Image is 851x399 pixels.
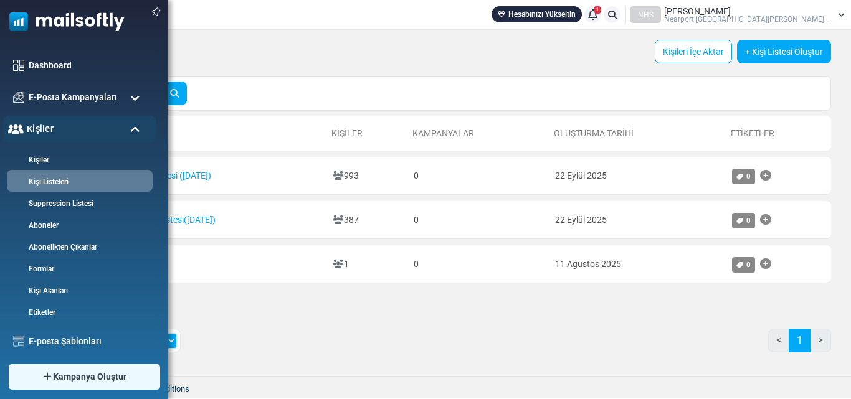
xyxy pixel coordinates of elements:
[746,216,751,225] span: 0
[594,6,601,14] span: 1
[664,16,830,23] span: Nearport [GEOGRAPHIC_DATA][PERSON_NAME]...
[554,128,634,138] a: Oluşturma Tarihi
[407,201,549,239] td: 0
[630,6,661,23] div: NHS
[549,201,726,239] td: 22 Eylül 2025
[7,242,150,253] a: Abonelikten Çıkanlar
[655,40,732,63] a: Kişileri İçe Aktar
[412,128,474,138] a: Kampanyalar
[768,329,831,362] nav: Page
[7,307,150,318] a: Etiketler
[630,6,845,23] a: NHS [PERSON_NAME] Nearport [GEOGRAPHIC_DATA][PERSON_NAME]...
[746,260,751,269] span: 0
[29,335,146,348] a: E-posta Şablonları
[7,198,150,209] a: Suppression Listesi
[492,6,582,22] a: Hesabınızı Yükseltin
[53,370,126,383] span: Kampanya Oluştur
[27,122,54,136] span: Kişiler
[584,6,601,23] a: 1
[13,60,24,71] img: dashboard-icon.svg
[760,207,771,232] a: Etiket Ekle
[7,220,150,231] a: Aboneler
[40,376,851,398] footer: 2025
[29,59,146,72] a: Dashboard
[7,176,150,187] a: Kişi Listeleri
[29,91,117,104] span: E-Posta Kampanyaları
[7,285,150,296] a: Kişi Alanları
[407,245,549,283] td: 0
[326,157,407,195] td: 993
[331,128,363,138] a: Kişiler
[326,201,407,239] td: 387
[8,124,24,134] img: contacts-icon-active.svg
[664,7,731,16] span: [PERSON_NAME]
[7,263,150,275] a: Formlar
[732,213,756,228] a: 0
[407,157,549,195] td: 0
[732,257,756,273] a: 0
[760,163,771,188] a: Etiket Ekle
[549,245,726,283] td: 11 Ağustos 2025
[326,245,407,283] td: 1
[760,251,771,276] a: Etiket Ekle
[789,329,811,352] a: 1
[732,169,756,184] a: 0
[13,336,24,347] img: email-templates-icon.svg
[7,154,150,166] a: Kişiler
[13,92,24,103] img: campaigns-icon.png
[731,128,774,138] a: Etiketler
[737,40,831,63] a: + Kişi Listesi Oluştur
[549,157,726,195] td: 22 Eylül 2025
[746,172,751,181] span: 0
